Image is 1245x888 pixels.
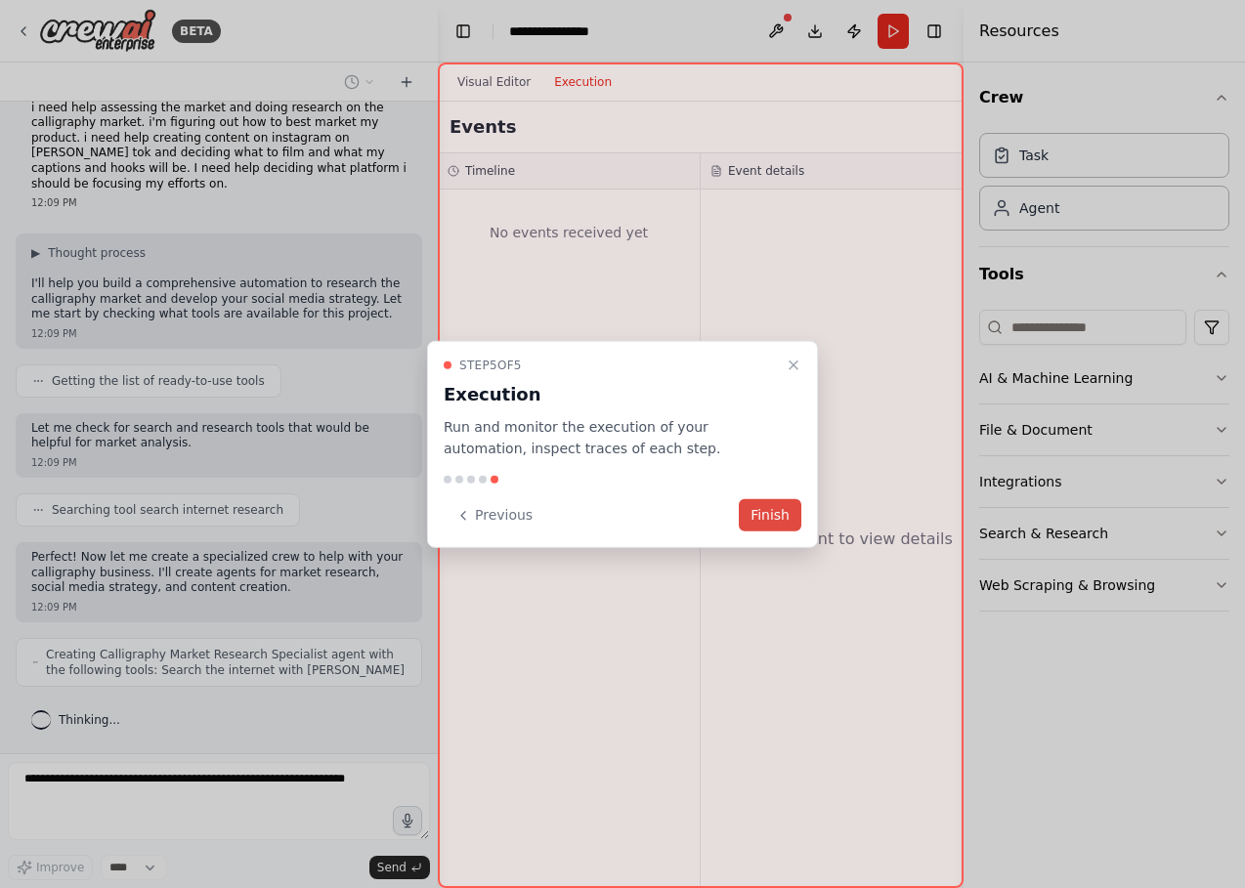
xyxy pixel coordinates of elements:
[459,357,522,372] span: Step 5 of 5
[444,380,778,407] h3: Execution
[450,18,477,45] button: Hide left sidebar
[444,499,544,531] button: Previous
[739,499,801,531] button: Finish
[782,353,805,376] button: Close walkthrough
[444,415,778,460] p: Run and monitor the execution of your automation, inspect traces of each step.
